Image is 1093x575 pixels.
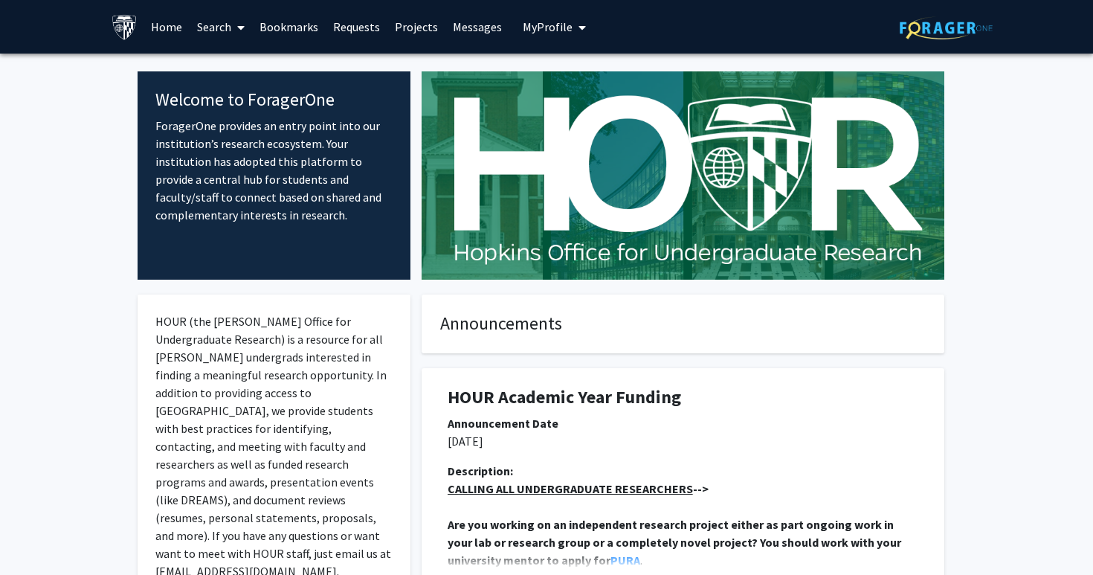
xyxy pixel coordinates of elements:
h1: HOUR Academic Year Funding [448,387,918,408]
img: ForagerOne Logo [900,16,993,39]
a: Home [144,1,190,53]
u: CALLING ALL UNDERGRADUATE RESEARCHERS [448,481,693,496]
strong: Are you working on an independent research project either as part ongoing work in your lab or res... [448,517,903,568]
a: Bookmarks [252,1,326,53]
a: Messages [445,1,509,53]
div: Announcement Date [448,414,918,432]
h4: Welcome to ForagerOne [155,89,393,111]
strong: --> [448,481,709,496]
a: Projects [387,1,445,53]
a: Requests [326,1,387,53]
p: [DATE] [448,432,918,450]
iframe: Chat [11,508,63,564]
a: PURA [610,553,640,568]
p: . [448,515,918,569]
div: Description: [448,462,918,480]
p: ForagerOne provides an entry point into our institution’s research ecosystem. Your institution ha... [155,117,393,224]
a: Search [190,1,252,53]
span: My Profile [523,19,573,34]
img: Cover Image [422,71,944,280]
img: Johns Hopkins University Logo [112,14,138,40]
h4: Announcements [440,313,926,335]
